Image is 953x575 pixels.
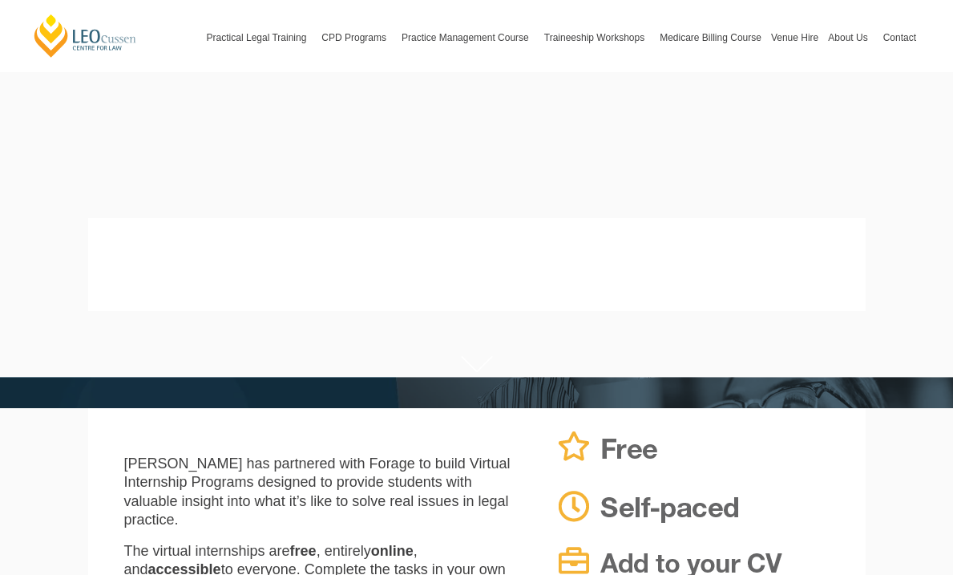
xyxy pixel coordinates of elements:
a: Venue Hire [766,3,823,72]
a: Contact [878,3,921,72]
a: [PERSON_NAME] Centre for Law [32,13,139,59]
strong: free [290,543,317,559]
h1: Virtual Internships [137,240,612,275]
a: Practical Legal Training [202,3,317,72]
iframe: LiveChat chat widget [846,468,913,535]
a: About Us [823,3,878,72]
p: Experience what it’s like to be a lawyer. [137,285,612,303]
a: Traineeship Workshops [539,3,655,72]
p: [PERSON_NAME] has partnered with Forage to build Virtual Internship Programs designed to provide ... [124,455,526,530]
a: Practice Management Course [397,3,539,72]
strong: online [371,543,414,559]
a: Medicare Billing Course [655,3,766,72]
a: CPD Programs [317,3,397,72]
